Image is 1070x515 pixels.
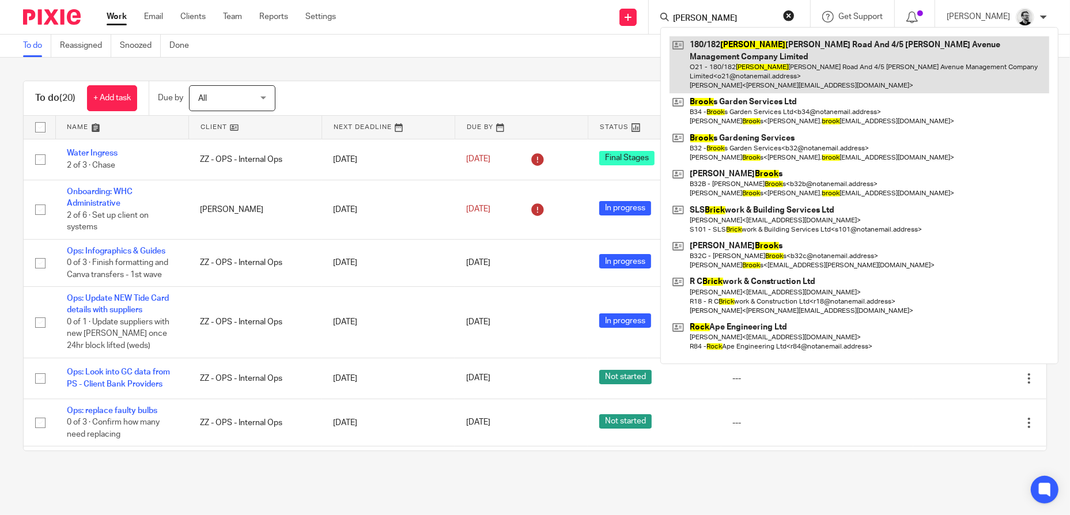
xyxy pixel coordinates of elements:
a: Clients [180,11,206,22]
a: Ops: Update NEW Tide Card details with suppliers [67,294,169,314]
p: Due by [158,92,183,104]
a: Reports [259,11,288,22]
span: Get Support [838,13,883,21]
span: Not started [599,370,652,384]
a: To do [23,35,51,57]
input: Search [672,14,776,24]
button: Clear [783,10,795,21]
span: All [198,94,207,103]
td: [DATE] [322,180,455,239]
img: Jack_2025.jpg [1016,8,1034,26]
span: 0 of 3 · Finish formatting and Canva transfers - 1st wave [67,259,168,279]
td: ZZ - OPS - Internal Ops [188,358,322,399]
td: ZZ - OPS - Internal Ops [188,139,322,180]
p: [PERSON_NAME] [947,11,1010,22]
span: Not started [599,414,652,429]
a: Work [107,11,127,22]
span: Final Stages [599,151,655,165]
td: [DATE] [322,239,455,286]
td: ZZ - OPS - Internal Ops [188,399,322,446]
div: --- [733,417,902,429]
span: [DATE] [466,374,490,383]
td: [DATE] [322,139,455,180]
td: [PERSON_NAME] [188,180,322,239]
span: In progress [599,313,651,328]
span: 0 of 1 · Update suppliers with new [PERSON_NAME] once 24hr block lifted (weds) [67,318,169,350]
span: 2 of 3 · Chase [67,161,115,169]
a: Done [169,35,198,57]
td: [DATE] [322,287,455,358]
a: Ops: replace faulty bulbs [67,407,157,415]
a: Team [223,11,242,22]
a: Settings [305,11,336,22]
a: Water Ingress [67,149,118,157]
a: Reassigned [60,35,111,57]
a: + Add task [87,85,137,111]
td: [DATE] [322,446,455,506]
td: ZZ - OPS - Internal Ops [188,287,322,358]
span: [DATE] [466,318,490,326]
td: ZZ - OPS - Internal Ops [188,239,322,286]
span: 0 of 3 · Confirm how many need replacing [67,419,160,439]
a: Ops: Infographics & Guides [67,247,165,255]
span: [DATE] [466,206,490,214]
span: [DATE] [466,156,490,164]
span: In progress [599,254,651,268]
a: Email [144,11,163,22]
a: Ops: Look into GC data from PS - Client Bank Providers [67,368,170,388]
span: 2 of 6 · Set up client on systems [67,211,149,232]
span: [DATE] [466,259,490,267]
span: (20) [59,93,75,103]
td: ZZ - OPS - Internal Ops [188,446,322,506]
td: [DATE] [322,399,455,446]
img: Pixie [23,9,81,25]
span: [DATE] [466,419,490,427]
div: --- [733,373,902,384]
a: Snoozed [120,35,161,57]
span: In progress [599,201,651,215]
h1: To do [35,92,75,104]
a: Onboarding: WHC Administrative [67,188,133,207]
td: [DATE] [322,358,455,399]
